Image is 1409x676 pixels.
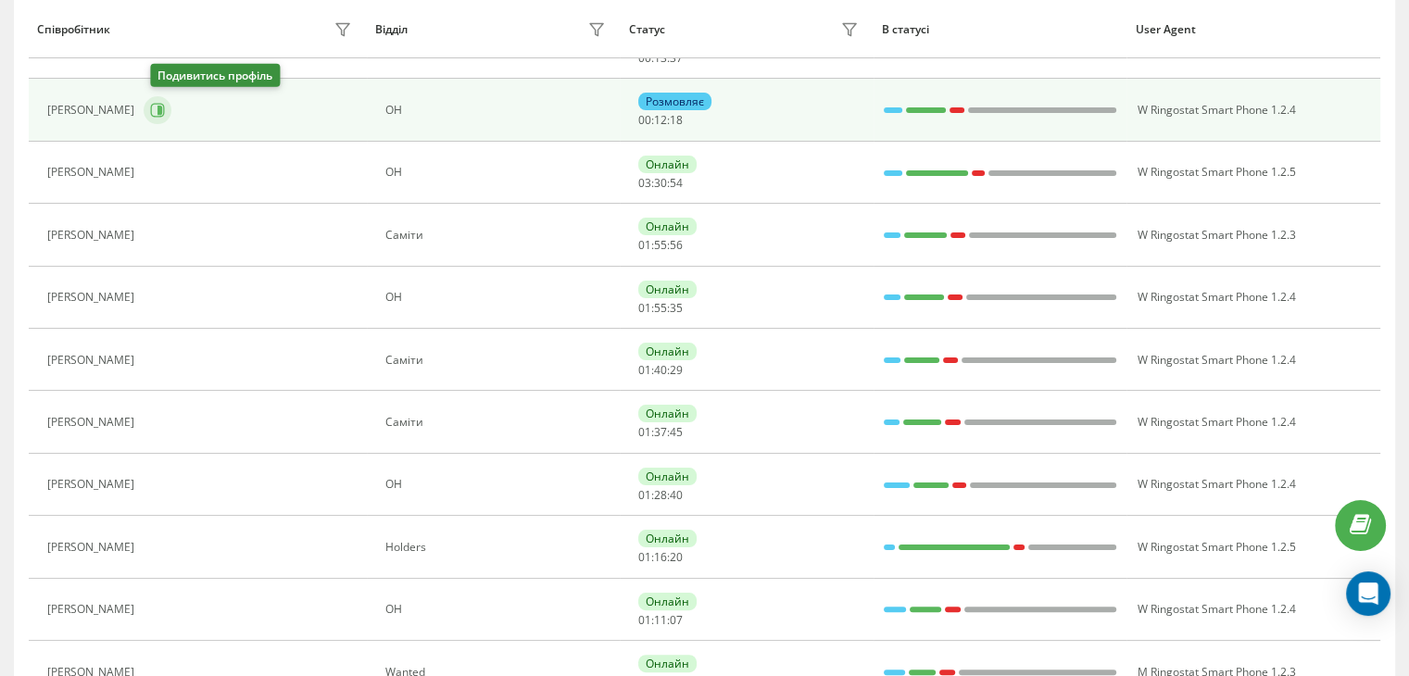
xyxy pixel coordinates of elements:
div: : : [638,364,683,377]
span: 28 [654,487,667,503]
div: : : [638,614,683,627]
span: W Ringostat Smart Phone 1.2.5 [1137,164,1295,180]
div: ОН [385,104,610,117]
div: [PERSON_NAME] [47,541,139,554]
div: ОН [385,291,610,304]
span: 55 [654,237,667,253]
div: Онлайн [638,530,697,547]
div: Holders [385,541,610,554]
div: Онлайн [638,655,697,672]
div: : : [638,177,683,190]
span: W Ringostat Smart Phone 1.2.3 [1137,227,1295,243]
span: 54 [670,175,683,191]
span: 01 [638,549,651,565]
div: : : [638,426,683,439]
div: Відділ [375,23,408,36]
span: 30 [654,175,667,191]
div: ОН [385,166,610,179]
div: [PERSON_NAME] [47,104,139,117]
div: User Agent [1136,23,1372,36]
div: : : [638,114,683,127]
span: 12 [654,112,667,128]
span: 16 [654,549,667,565]
span: 01 [638,424,651,440]
span: 00 [638,112,651,128]
div: Саміти [385,354,610,367]
div: Open Intercom Messenger [1346,571,1390,616]
div: Подивитись профіль [150,64,280,87]
span: 35 [670,300,683,316]
div: Онлайн [638,343,697,360]
div: : : [638,551,683,564]
span: 56 [670,237,683,253]
span: 20 [670,549,683,565]
div: Онлайн [638,468,697,485]
span: 07 [670,612,683,628]
span: 18 [670,112,683,128]
span: 40 [670,487,683,503]
span: 55 [654,300,667,316]
div: [PERSON_NAME] [47,166,139,179]
span: W Ringostat Smart Phone 1.2.4 [1137,352,1295,368]
span: W Ringostat Smart Phone 1.2.4 [1137,414,1295,430]
div: Онлайн [638,405,697,422]
span: 01 [638,362,651,378]
div: : : [638,239,683,252]
span: 29 [670,362,683,378]
span: 01 [638,300,651,316]
span: 03 [638,175,651,191]
div: Онлайн [638,156,697,173]
span: 37 [654,424,667,440]
span: W Ringostat Smart Phone 1.2.4 [1137,289,1295,305]
span: 01 [638,612,651,628]
div: Онлайн [638,593,697,610]
span: 11 [654,612,667,628]
div: Розмовляє [638,93,711,110]
div: : : [638,302,683,315]
span: W Ringostat Smart Phone 1.2.4 [1137,102,1295,118]
div: [PERSON_NAME] [47,478,139,491]
div: Співробітник [37,23,110,36]
div: [PERSON_NAME] [47,354,139,367]
div: Онлайн [638,281,697,298]
span: W Ringostat Smart Phone 1.2.4 [1137,476,1295,492]
span: 45 [670,424,683,440]
div: Саміти [385,416,610,429]
span: 40 [654,362,667,378]
div: : : [638,52,683,65]
div: ОН [385,603,610,616]
span: 01 [638,487,651,503]
div: В статусі [882,23,1118,36]
div: [PERSON_NAME] [47,603,139,616]
span: 01 [638,237,651,253]
div: [PERSON_NAME] [47,291,139,304]
span: W Ringostat Smart Phone 1.2.5 [1137,539,1295,555]
div: Онлайн [638,218,697,235]
div: Статус [629,23,665,36]
div: [PERSON_NAME] [47,416,139,429]
div: Саміти [385,229,610,242]
span: W Ringostat Smart Phone 1.2.4 [1137,601,1295,617]
div: ОН [385,478,610,491]
div: : : [638,489,683,502]
div: [PERSON_NAME] [47,229,139,242]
